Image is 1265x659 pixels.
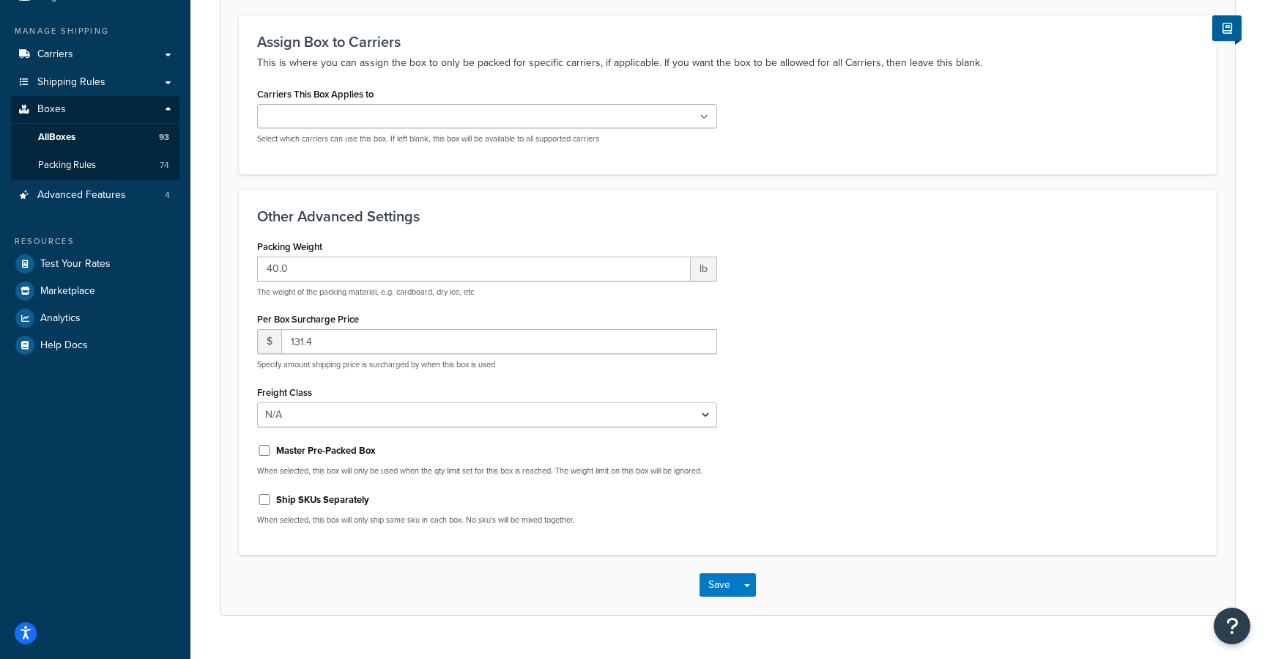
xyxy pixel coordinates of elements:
a: Analytics [11,305,179,331]
button: Save [700,573,739,597]
a: Marketplace [11,278,179,304]
label: Master Pre-Packed Box [276,444,376,457]
li: Boxes [11,96,179,180]
p: Select which carriers can use this box. If left blank, this box will be available to all supporte... [257,133,717,144]
span: 93 [159,131,169,144]
h3: Assign Box to Carriers [257,34,1198,50]
p: When selected, this box will only be used when the qty limit set for this box is reached. The wei... [257,465,717,476]
label: Freight Class [257,387,312,398]
a: Advanced Features4 [11,182,179,209]
li: Packing Rules [11,152,179,179]
a: Test Your Rates [11,251,179,277]
span: 4 [165,189,170,202]
a: Packing Rules74 [11,152,179,179]
label: Carriers This Box Applies to [257,89,374,100]
label: Ship SKUs Separately [276,493,369,507]
button: Open Resource Center [1214,608,1250,644]
span: Shipping Rules [37,76,105,89]
button: Show Help Docs [1212,15,1242,41]
span: Advanced Features [37,189,126,202]
span: 74 [160,159,169,172]
label: Packing Weight [257,241,322,252]
a: Carriers [11,41,179,68]
div: Manage Shipping [11,25,179,37]
li: Advanced Features [11,182,179,209]
span: Marketplace [40,285,95,298]
span: Packing Rules [38,159,96,172]
span: lb [691,257,717,281]
div: Resources [11,235,179,248]
span: Analytics [40,312,81,325]
p: The weight of the packing material, e.g. cardboard, dry ice, etc [257,287,717,298]
span: Test Your Rates [40,258,111,270]
span: All Boxes [38,131,75,144]
a: AllBoxes93 [11,124,179,151]
span: $ [257,329,281,354]
p: Specify amount shipping price is surcharged by when this box is used [257,359,717,370]
h3: Other Advanced Settings [257,208,1198,224]
span: Carriers [37,48,73,61]
a: Boxes [11,96,179,123]
a: Shipping Rules [11,69,179,96]
a: Help Docs [11,332,179,358]
label: Per Box Surcharge Price [257,314,359,325]
span: Boxes [37,103,66,116]
p: This is where you can assign the box to only be packed for specific carriers, if applicable. If y... [257,54,1198,72]
span: Help Docs [40,339,88,352]
p: When selected, this box will only ship same sku in each box. No sku's will be mixed together. [257,515,717,526]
